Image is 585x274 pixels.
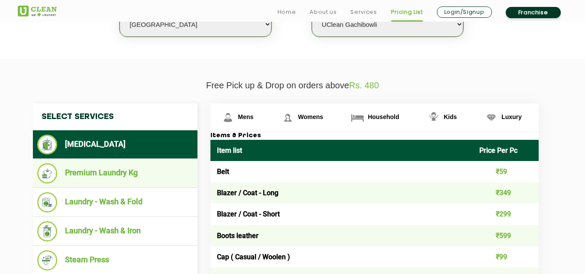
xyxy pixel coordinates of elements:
img: Kids [426,110,441,125]
li: Laundry - Wash & Iron [37,221,193,242]
a: Pricing List [391,7,423,17]
h3: Items & Prices [210,132,539,140]
h4: Select Services [33,103,197,130]
p: Free Pick up & Drop on orders above [18,81,568,90]
img: Laundry - Wash & Iron [37,221,58,242]
img: Premium Laundry Kg [37,163,58,184]
th: Item list [210,140,473,161]
img: Household [350,110,365,125]
a: About us [310,7,336,17]
td: Belt [210,161,473,182]
td: Blazer / Coat - Long [210,182,473,203]
a: Franchise [506,7,561,18]
td: Cap ( Casual / Woolen ) [210,246,473,268]
td: Blazer / Coat - Short [210,203,473,225]
span: Rs. 480 [349,81,379,90]
img: Dry Cleaning [37,135,58,155]
li: Steam Press [37,250,193,271]
th: Price Per Pc [473,140,539,161]
td: Boots leather [210,225,473,246]
td: ₹299 [473,203,539,225]
img: UClean Laundry and Dry Cleaning [18,6,57,16]
a: Home [278,7,296,17]
img: Womens [280,110,295,125]
li: Laundry - Wash & Fold [37,192,193,213]
img: Steam Press [37,250,58,271]
span: Womens [298,113,323,120]
td: ₹59 [473,161,539,182]
img: Laundry - Wash & Fold [37,192,58,213]
td: ₹349 [473,182,539,203]
img: Luxury [484,110,499,125]
span: Kids [444,113,457,120]
a: Services [350,7,377,17]
img: Mens [220,110,236,125]
li: [MEDICAL_DATA] [37,135,193,155]
span: Luxury [501,113,522,120]
li: Premium Laundry Kg [37,163,193,184]
td: ₹99 [473,246,539,268]
td: ₹599 [473,225,539,246]
span: Mens [238,113,254,120]
a: Login/Signup [437,6,492,18]
span: Household [368,113,399,120]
